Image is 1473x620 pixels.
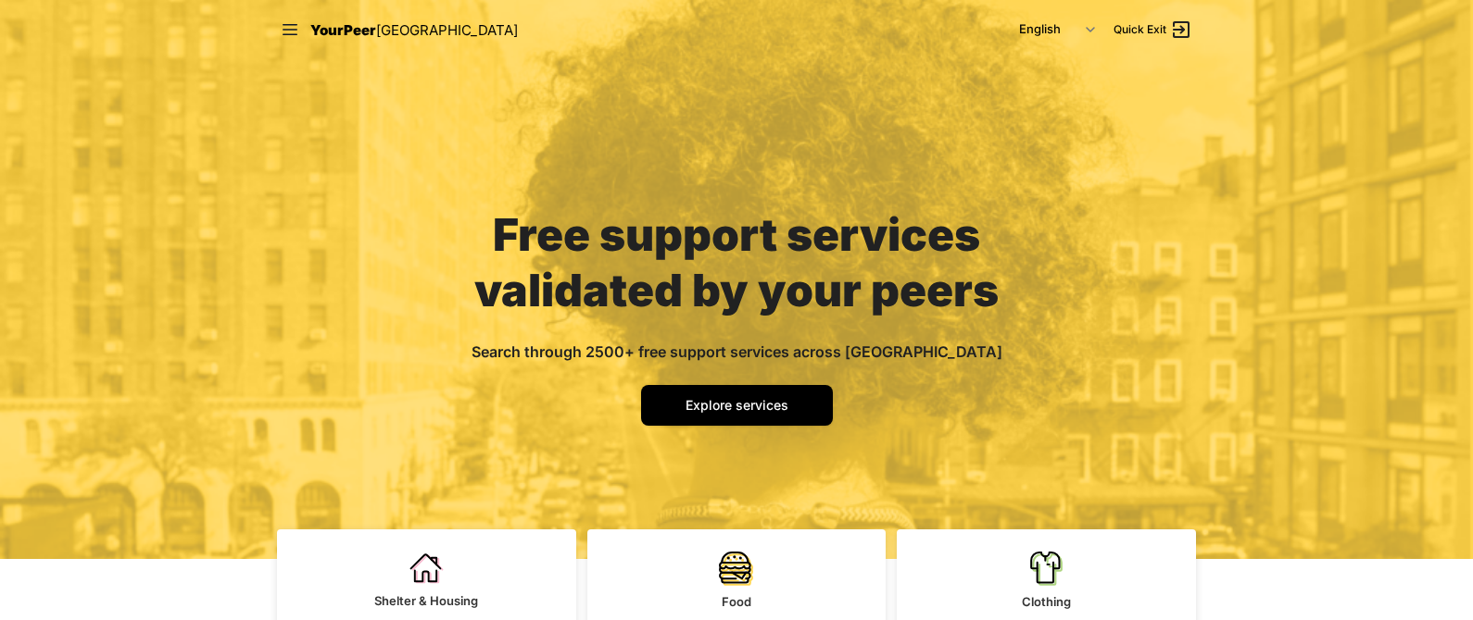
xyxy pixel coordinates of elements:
[1114,19,1192,41] a: Quick Exit
[310,19,518,42] a: YourPeer[GEOGRAPHIC_DATA]
[1022,594,1071,609] span: Clothing
[1114,22,1166,37] span: Quick Exit
[376,21,518,39] span: [GEOGRAPHIC_DATA]
[374,593,478,608] span: Shelter & Housing
[310,21,376,39] span: YourPeer
[472,342,1002,361] span: Search through 2500+ free support services across [GEOGRAPHIC_DATA]
[686,397,788,413] span: Explore services
[474,207,999,317] span: Free support services validated by your peers
[641,385,833,426] a: Explore services
[722,594,751,609] span: Food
